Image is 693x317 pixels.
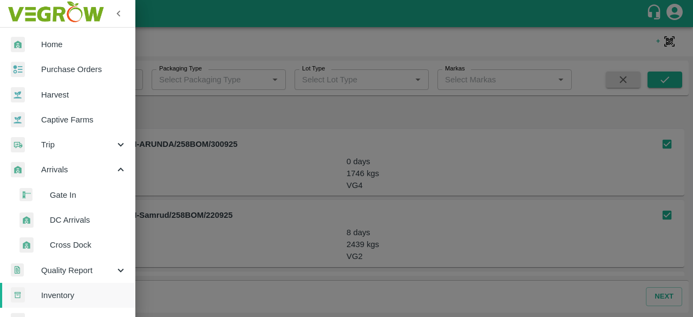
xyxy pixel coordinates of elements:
[50,189,127,201] span: Gate In
[9,208,135,232] a: whArrivalDC Arrivals
[41,264,115,276] span: Quality Report
[19,237,34,253] img: whArrival
[41,63,127,75] span: Purchase Orders
[11,62,25,77] img: reciept
[41,89,127,101] span: Harvest
[9,232,135,257] a: whArrivalCross Dock
[11,162,25,178] img: whArrival
[41,289,127,301] span: Inventory
[41,139,115,151] span: Trip
[9,183,135,208] a: gateinGate In
[19,212,34,228] img: whArrival
[11,37,25,53] img: whArrival
[19,188,32,202] img: gatein
[11,263,24,277] img: qualityReport
[41,164,115,176] span: Arrivals
[11,112,25,128] img: harvest
[41,38,127,50] span: Home
[11,137,25,153] img: delivery
[11,287,25,303] img: whInventory
[50,239,127,251] span: Cross Dock
[50,214,127,226] span: DC Arrivals
[41,114,127,126] span: Captive Farms
[11,87,25,103] img: harvest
